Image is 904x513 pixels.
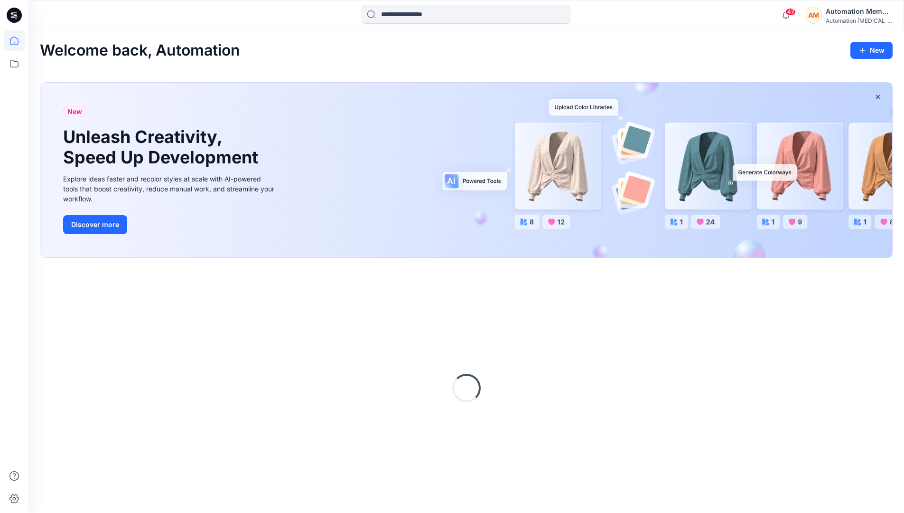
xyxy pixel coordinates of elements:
div: AM [805,7,822,24]
span: New [67,106,82,117]
div: Explore ideas faster and recolor styles at scale with AI-powered tools that boost creativity, red... [63,174,277,204]
h1: Unleash Creativity, Speed Up Development [63,127,262,168]
button: Discover more [63,215,127,234]
a: Discover more [63,215,277,234]
h2: Welcome back, Automation [40,42,240,59]
div: Automation [MEDICAL_DATA]... [826,17,892,24]
button: New [850,42,893,59]
div: Automation Member [826,6,892,17]
span: 47 [785,8,796,16]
